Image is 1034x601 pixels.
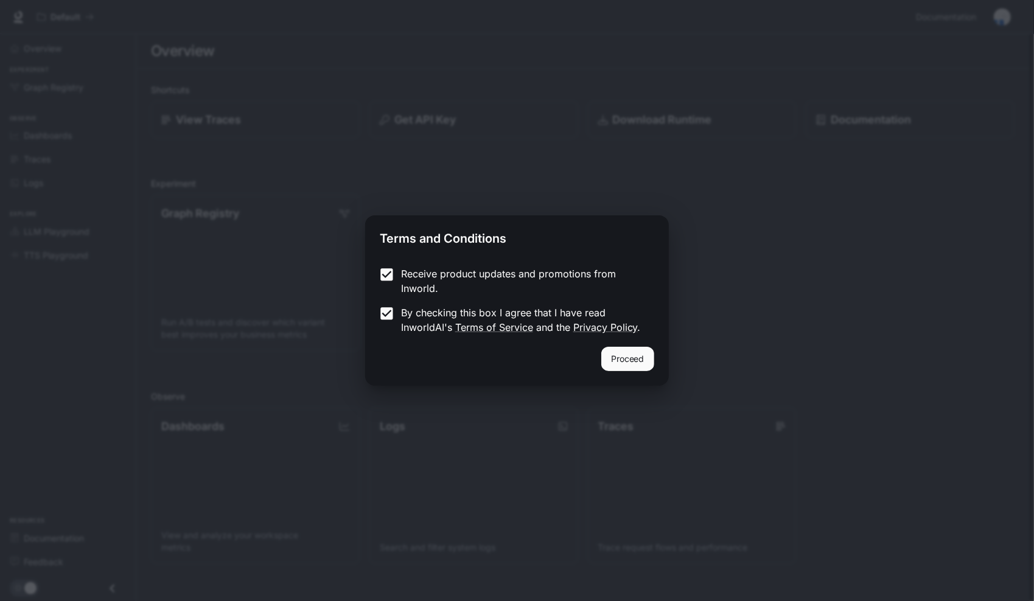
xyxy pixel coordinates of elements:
a: Terms of Service [455,321,533,333]
p: By checking this box I agree that I have read InworldAI's and the . [401,305,645,335]
h2: Terms and Conditions [365,215,668,257]
p: Receive product updates and promotions from Inworld. [401,266,645,296]
a: Privacy Policy [573,321,638,333]
button: Proceed [601,347,654,371]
